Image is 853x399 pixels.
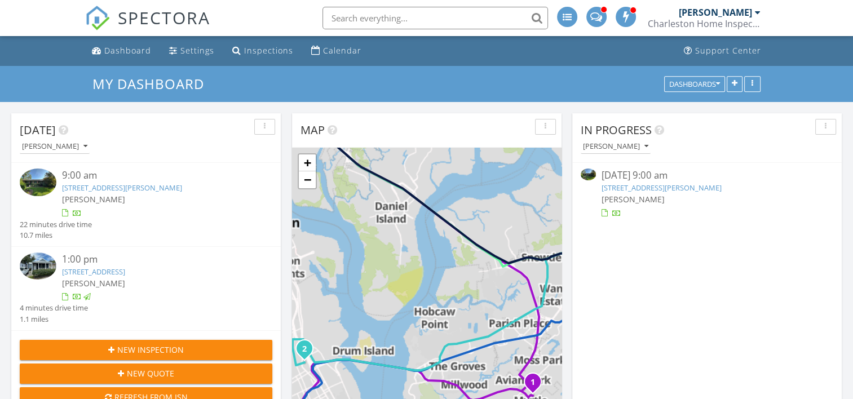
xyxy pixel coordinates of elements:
img: 9282806%2Fcover_photos%2FSgPGAqkL2THL0lo2qUzh%2Fsmall.jpg [20,252,56,280]
span: New Inspection [117,344,184,356]
a: Zoom in [299,154,316,171]
div: Support Center [695,45,761,56]
a: SPECTORA [85,15,210,39]
div: [PERSON_NAME] [22,143,87,150]
button: New Quote [20,363,272,384]
a: Inspections [228,41,298,61]
span: [PERSON_NAME] [62,278,125,289]
button: New Inspection [20,340,272,360]
a: 1:00 pm [STREET_ADDRESS] [PERSON_NAME] 4 minutes drive time 1.1 miles [20,252,272,325]
img: The Best Home Inspection Software - Spectora [85,6,110,30]
div: 10.7 miles [20,230,92,241]
button: [PERSON_NAME] [20,139,90,154]
a: [STREET_ADDRESS][PERSON_NAME] [602,183,722,193]
a: Zoom out [299,171,316,188]
div: Dashboards [669,80,720,88]
button: Dashboards [664,76,725,92]
span: [PERSON_NAME] [602,194,665,205]
div: [PERSON_NAME] [583,143,648,150]
div: Settings [180,45,214,56]
i: 2 [302,345,307,353]
div: 1447 North Point Ln , Mount Pleasant, SC 29464 [533,382,540,388]
div: Dashboard [104,45,151,56]
a: 9:00 am [STREET_ADDRESS][PERSON_NAME] [PERSON_NAME] 22 minutes drive time 10.7 miles [20,169,272,241]
div: Inspections [244,45,293,56]
span: [DATE] [20,122,56,138]
a: [STREET_ADDRESS] [62,267,125,277]
div: 9:00 am [62,169,251,183]
span: SPECTORA [118,6,210,29]
a: Dashboard [87,41,156,61]
img: 9357859%2Fcover_photos%2FSJVLB2Oq83UGvEc5CK8P%2Fsmall.jpg [581,169,596,180]
div: [DATE] 9:00 am [602,169,812,183]
div: [PERSON_NAME] [679,7,752,18]
div: 22 minutes drive time [20,219,92,230]
a: Calendar [307,41,366,61]
div: Charleston Home Inspection [648,18,761,29]
div: 38 Grove St , Charleston, SC 29403 [304,348,311,355]
a: [STREET_ADDRESS][PERSON_NAME] [62,183,182,193]
div: 4 minutes drive time [20,303,88,313]
div: 1:00 pm [62,252,251,267]
a: Support Center [679,41,766,61]
i: 1 [531,379,535,387]
span: New Quote [127,367,174,379]
input: Search everything... [322,7,548,29]
div: 1.1 miles [20,314,88,325]
a: Settings [165,41,219,61]
a: My Dashboard [92,74,214,93]
button: [PERSON_NAME] [581,139,651,154]
div: Calendar [323,45,361,56]
span: Map [300,122,325,138]
span: [PERSON_NAME] [62,194,125,205]
img: 9357859%2Fcover_photos%2FSJVLB2Oq83UGvEc5CK8P%2Fsmall.jpg [20,169,56,196]
span: In Progress [581,122,652,138]
a: [DATE] 9:00 am [STREET_ADDRESS][PERSON_NAME] [PERSON_NAME] [581,169,833,219]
